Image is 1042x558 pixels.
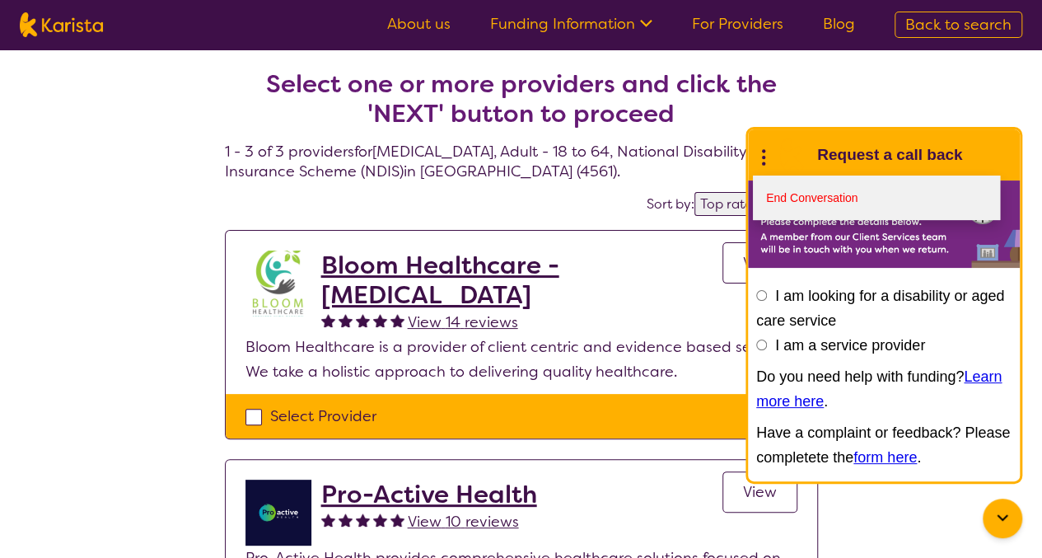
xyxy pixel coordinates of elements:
[390,313,404,327] img: fullstar
[748,181,1020,268] img: Karista offline chat form to request call back
[321,513,335,527] img: fullstar
[390,513,404,527] img: fullstar
[321,480,537,509] a: Pro-Active Health
[408,310,518,335] a: View 14 reviews
[356,313,370,327] img: fullstar
[339,313,353,327] img: fullstar
[408,509,519,534] a: View 10 reviews
[245,480,311,546] img: jdgr5huzsaqxc1wfufya.png
[823,14,855,34] a: Blog
[905,15,1012,35] span: Back to search
[387,14,451,34] a: About us
[817,143,962,167] h1: Request a call back
[408,312,518,332] span: View 14 reviews
[722,242,797,284] a: View
[692,14,783,34] a: For Providers
[756,288,1004,329] label: I am looking for a disability or aged care service
[753,176,1000,220] a: End Conversation
[20,12,103,37] img: Karista logo
[853,449,917,466] a: form here
[756,364,1012,414] p: Do you need help with funding? .
[321,313,335,327] img: fullstar
[408,512,519,532] span: View 10 reviews
[245,69,798,129] h2: Select one or more providers and click the 'NEXT' button to proceed
[490,14,652,34] a: Funding Information
[373,313,387,327] img: fullstar
[321,251,722,310] a: Bloom Healthcare - [MEDICAL_DATA]
[356,513,370,527] img: fullstar
[339,513,353,527] img: fullstar
[743,482,777,502] span: View
[775,337,925,354] label: I am a service provider
[895,12,1022,38] a: Back to search
[245,335,797,384] p: Bloom Healthcare is a provider of client centric and evidence based services. We take a holistic ...
[743,253,777,273] span: View
[225,30,818,181] h4: 1 - 3 of 3 providers for [MEDICAL_DATA] , Adult - 18 to 64 , National Disability Insurance Scheme...
[774,138,807,171] img: Karista
[647,195,694,213] label: Sort by:
[373,513,387,527] img: fullstar
[245,251,311,317] img: kyxjko9qh2ft7c3q1pd9.jpg
[722,471,797,513] a: View
[756,420,1012,470] p: Have a complaint or feedback? Please completete the .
